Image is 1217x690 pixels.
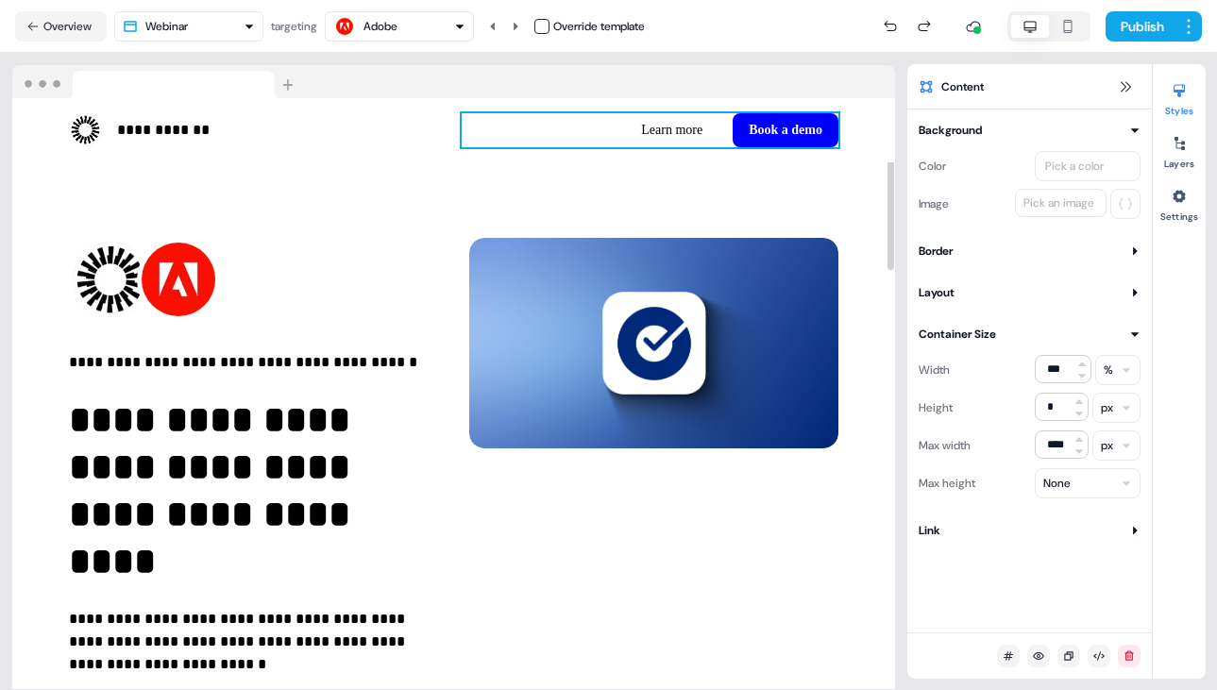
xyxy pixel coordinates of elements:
[325,11,474,42] button: Adobe
[919,242,1141,261] button: Border
[919,242,953,261] div: Border
[1153,181,1206,223] button: Settings
[1020,194,1098,212] div: Pick an image
[1104,361,1113,379] div: %
[919,121,1141,140] button: Background
[919,283,955,302] div: Layout
[733,113,838,147] button: Book a demo
[919,521,1141,540] button: Link
[553,17,645,36] div: Override template
[919,325,996,344] div: Container Size
[145,17,188,36] div: Webinar
[469,238,839,449] img: Image
[1101,436,1113,455] div: px
[919,189,949,219] div: Image
[462,113,839,147] div: Learn moreBook a demo
[626,113,718,147] button: Learn more
[941,77,984,96] span: Content
[1041,157,1107,176] div: Pick a color
[15,11,107,42] button: Overview
[1035,151,1141,181] button: Pick a color
[1015,189,1107,217] button: Pick an image
[12,65,302,99] img: Browser topbar
[363,17,397,36] div: Adobe
[919,430,971,461] div: Max width
[1043,474,1071,493] div: None
[919,121,982,140] div: Background
[1153,128,1206,170] button: Layers
[1153,76,1206,117] button: Styles
[1106,11,1175,42] button: Publish
[919,393,953,423] div: Height
[271,17,317,36] div: targeting
[919,521,940,540] div: Link
[919,325,1141,344] button: Container Size
[919,283,1141,302] button: Layout
[1101,398,1113,417] div: px
[919,355,950,385] div: Width
[919,468,975,498] div: Max height
[919,151,946,181] div: Color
